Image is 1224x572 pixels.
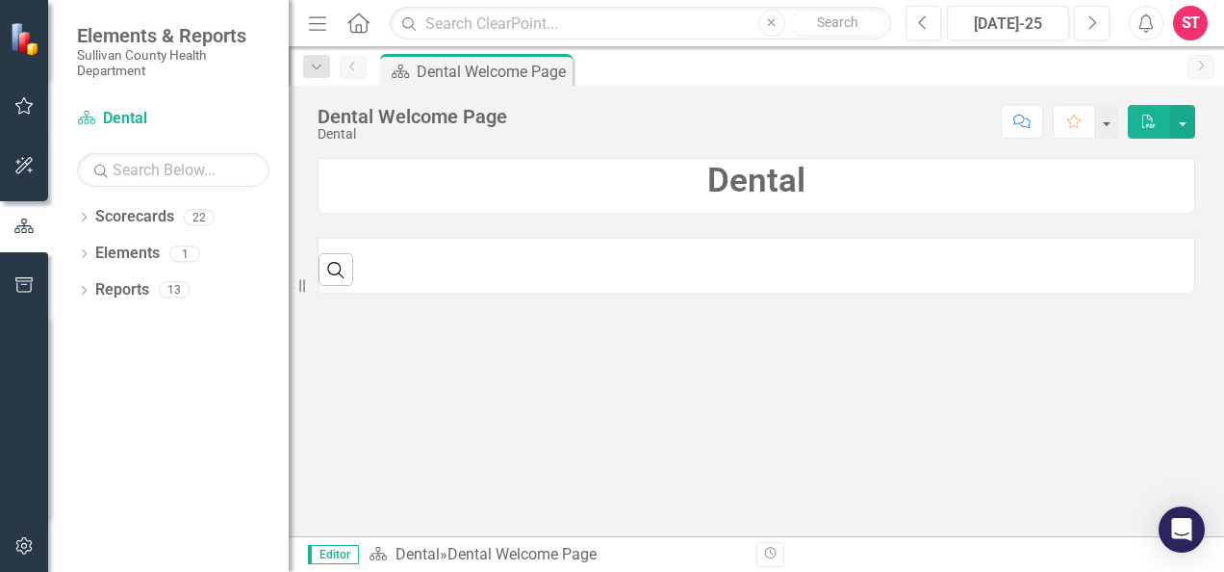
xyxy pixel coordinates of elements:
div: 22 [184,209,215,225]
input: Search ClearPoint... [390,7,891,40]
a: Dental [395,545,440,563]
div: Dental Welcome Page [318,106,507,127]
a: Elements [95,243,160,265]
span: Elements & Reports [77,24,269,47]
div: Dental [318,127,507,142]
button: ST [1173,6,1208,40]
div: 13 [159,282,190,299]
div: » [369,544,742,566]
div: 1 [169,246,200,262]
span: Editor [308,545,359,564]
strong: Dental [707,161,805,200]
img: ClearPoint Strategy [10,22,43,56]
button: [DATE]-25 [947,6,1069,40]
div: Open Intercom Messenger [1159,507,1205,553]
input: Search Below... [77,153,269,187]
a: Dental [77,108,269,130]
span: Search [817,14,858,30]
button: Search [790,10,886,37]
div: Dental Welcome Page [417,60,568,84]
div: [DATE]-25 [954,13,1062,36]
a: Scorecards [95,206,174,228]
div: Dental Welcome Page [447,545,597,563]
a: Reports [95,279,149,301]
small: Sullivan County Health Department [77,47,269,79]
